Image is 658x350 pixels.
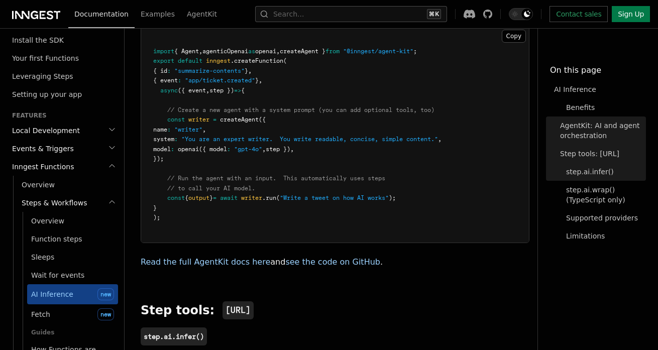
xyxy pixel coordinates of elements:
[560,149,619,159] span: Step tools: [URL]
[223,301,254,319] code: [URL]
[31,290,73,298] span: AI Inference
[174,136,178,143] span: :
[8,158,118,176] button: Inngest Functions
[18,194,118,212] button: Steps & Workflows
[255,48,276,55] span: openai
[562,227,646,245] a: Limitations
[566,231,605,241] span: Limitations
[550,64,646,80] h4: On this page
[554,84,596,94] span: AI Inference
[181,3,223,27] a: AgentKit
[241,87,245,94] span: {
[171,146,174,153] span: :
[185,194,188,201] span: {
[167,185,255,192] span: // to call your AI model.
[12,36,64,44] span: Install the SDK
[389,194,396,201] span: );
[12,72,73,80] span: Leveraging Steps
[213,116,216,123] span: =
[8,140,118,158] button: Events & Triggers
[153,77,178,84] span: { event
[612,6,650,22] a: Sign Up
[22,181,55,189] span: Overview
[153,136,174,143] span: system
[174,48,199,55] span: { Agent
[8,49,118,67] a: Your first Functions
[262,146,266,153] span: ,
[31,310,50,318] span: Fetch
[178,146,199,153] span: openai
[141,255,529,269] p: and .
[27,248,118,266] a: Sleeps
[199,146,227,153] span: ({ model
[153,155,164,162] span: });
[141,257,270,267] a: Read the full AgentKit docs here
[255,77,259,84] span: }
[27,324,118,340] span: Guides
[209,194,213,201] span: }
[280,48,325,55] span: createAgent }
[276,48,280,55] span: ,
[153,214,160,221] span: );
[502,30,526,43] button: Copy
[220,116,259,123] span: createAgent
[202,126,206,133] span: ,
[234,87,241,94] span: =>
[97,308,114,320] span: new
[280,194,389,201] span: "Write a tweet on how AI works"
[187,10,217,18] span: AgentKit
[550,80,646,98] a: AI Inference
[68,3,135,28] a: Documentation
[167,67,171,74] span: :
[167,116,185,123] span: const
[343,48,413,55] span: "@inngest/agent-kit"
[566,102,595,112] span: Benefits
[413,48,417,55] span: ;
[556,116,646,145] a: AgentKit: AI and agent orchestration
[18,176,118,194] a: Overview
[276,194,280,201] span: (
[153,67,167,74] span: { id
[27,212,118,230] a: Overview
[220,194,238,201] span: await
[153,204,157,211] span: }
[550,6,608,22] a: Contact sales
[241,194,262,201] span: writer
[290,146,294,153] span: ,
[199,48,202,55] span: ,
[248,67,252,74] span: ,
[153,57,174,64] span: export
[266,146,290,153] span: step })
[12,90,82,98] span: Setting up your app
[167,194,185,201] span: const
[227,146,231,153] span: :
[31,235,82,243] span: Function steps
[174,67,245,74] span: "summarize-contents"
[178,87,206,94] span: ({ event
[31,253,54,261] span: Sleeps
[12,54,79,62] span: Your first Functions
[8,67,118,85] a: Leveraging Steps
[27,266,118,284] a: Wait for events
[153,126,167,133] span: name
[97,288,114,300] span: new
[283,57,287,64] span: (
[8,126,80,136] span: Local Development
[509,8,533,20] button: Toggle dark mode
[167,175,385,182] span: // Run the agent with an input. This automatically uses steps
[8,85,118,103] a: Setting up your app
[259,116,266,123] span: ({
[8,111,47,120] span: Features
[185,77,255,84] span: "app/ticket.created"
[566,167,614,177] span: step.ai.infer()
[167,106,434,113] span: // Create a new agent with a system prompt (you can add optional tools, too)
[325,48,340,55] span: from
[206,87,209,94] span: ,
[560,121,646,141] span: AgentKit: AI and agent orchestration
[8,144,74,154] span: Events & Triggers
[234,146,262,153] span: "gpt-4o"
[556,145,646,163] a: Step tools: [URL]
[141,10,175,18] span: Examples
[262,194,276,201] span: .run
[74,10,129,18] span: Documentation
